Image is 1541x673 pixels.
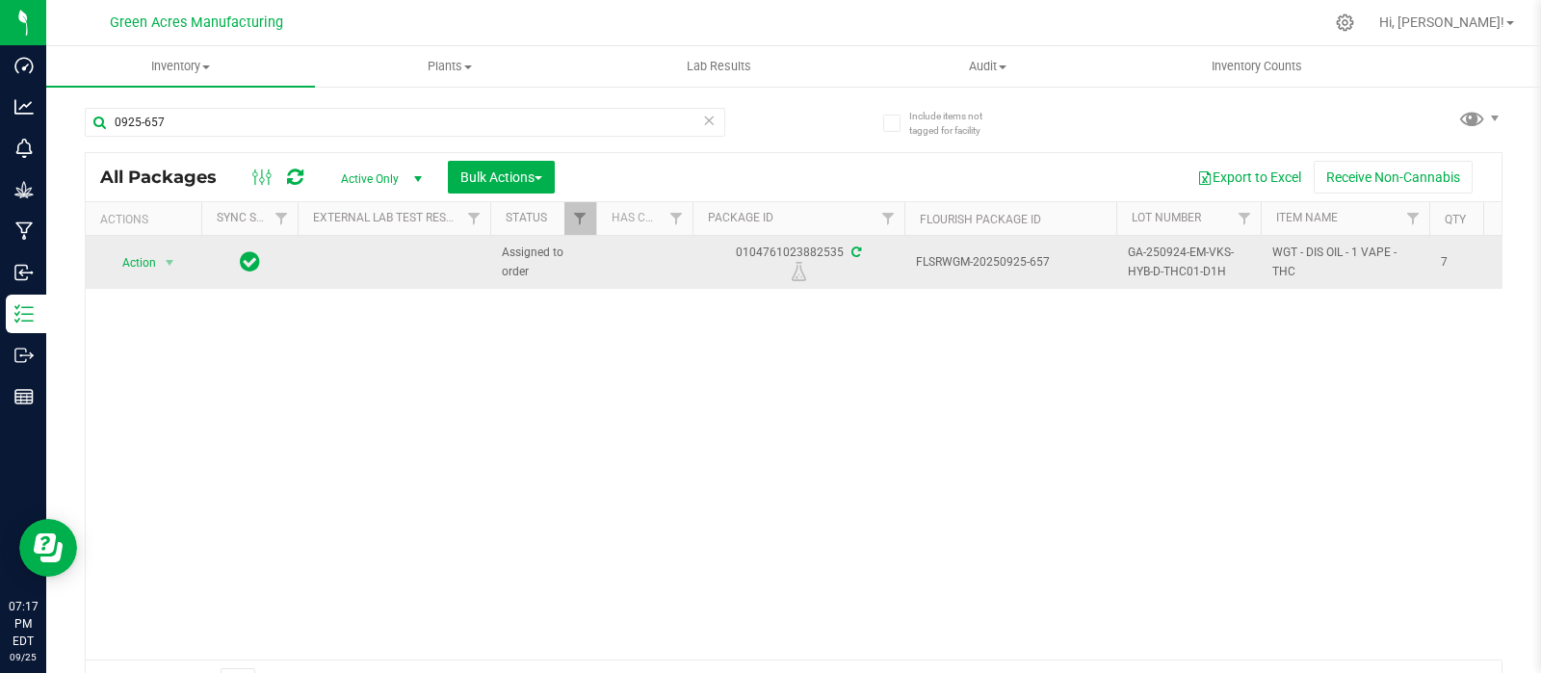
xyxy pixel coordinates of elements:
inline-svg: Manufacturing [14,221,34,241]
span: Bulk Actions [460,169,542,185]
a: Filter [873,202,904,235]
p: 09/25 [9,650,38,664]
div: 0104761023882535 [690,244,907,281]
inline-svg: Analytics [14,97,34,116]
div: Manage settings [1333,13,1357,32]
span: Hi, [PERSON_NAME]! [1379,14,1504,30]
p: 07:17 PM EDT [9,598,38,650]
span: select [158,249,182,276]
span: WGT - DIS OIL - 1 VAPE - THC [1272,244,1418,280]
button: Export to Excel [1185,161,1314,194]
button: Receive Non-Cannabis [1314,161,1473,194]
a: Lot Number [1132,211,1201,224]
span: Inventory [46,58,315,75]
span: Lab Results [661,58,777,75]
inline-svg: Dashboard [14,56,34,75]
a: Status [506,211,547,224]
span: GA-250924-EM-VKS-HYB-D-THC01-D1H [1128,244,1249,280]
a: Inventory [46,46,315,87]
span: Plants [316,58,583,75]
a: Filter [564,202,596,235]
a: Lab Results [585,46,853,87]
span: Action [105,249,157,276]
a: Plants [315,46,584,87]
span: 7 [1441,253,1514,272]
a: Filter [1229,202,1261,235]
inline-svg: Grow [14,180,34,199]
inline-svg: Reports [14,387,34,406]
span: Sync from Compliance System [849,246,861,259]
inline-svg: Inventory [14,304,34,324]
span: Audit [854,58,1121,75]
inline-svg: Monitoring [14,139,34,158]
span: Clear [702,108,716,133]
div: Actions [100,213,194,226]
th: Has COA [596,202,692,236]
span: Green Acres Manufacturing [110,14,283,31]
a: Item Name [1276,211,1338,224]
span: In Sync [240,248,260,275]
a: Inventory Counts [1122,46,1391,87]
div: R&D Lab Sample [690,262,907,281]
a: Filter [458,202,490,235]
input: Search Package ID, Item Name, SKU, Lot or Part Number... [85,108,725,137]
a: Filter [1397,202,1429,235]
a: Qty [1445,213,1466,226]
span: Assigned to order [502,244,585,280]
span: FLSRWGM-20250925-657 [916,253,1105,272]
span: All Packages [100,167,236,188]
a: Filter [661,202,692,235]
a: Audit [853,46,1122,87]
iframe: Resource center [19,519,77,577]
a: Sync Status [217,211,291,224]
a: External Lab Test Result [313,211,464,224]
inline-svg: Outbound [14,346,34,365]
span: Inventory Counts [1186,58,1328,75]
a: Package ID [708,211,773,224]
button: Bulk Actions [448,161,555,194]
inline-svg: Inbound [14,263,34,282]
a: Filter [266,202,298,235]
a: Flourish Package ID [920,213,1041,226]
span: Include items not tagged for facility [909,109,1006,138]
